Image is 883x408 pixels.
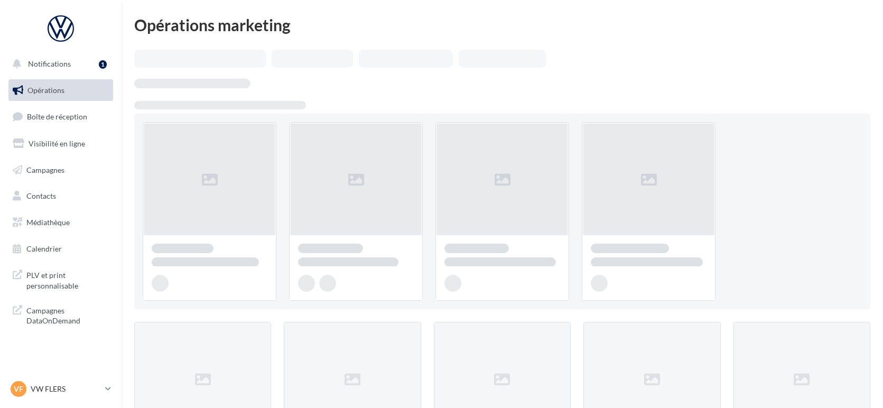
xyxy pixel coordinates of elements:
a: Campagnes [6,159,115,181]
span: Contacts [26,191,56,200]
a: Contacts [6,185,115,207]
span: PLV et print personnalisable [26,268,109,291]
span: Campagnes [26,165,64,174]
a: PLV et print personnalisable [6,264,115,295]
span: Calendrier [26,244,62,253]
a: VF VW FLERS [8,379,113,399]
span: Boîte de réception [27,112,87,121]
a: Boîte de réception [6,105,115,128]
span: Médiathèque [26,218,70,227]
div: Opérations marketing [134,17,870,33]
span: VF [14,384,23,394]
p: VW FLERS [31,384,101,394]
a: Visibilité en ligne [6,133,115,155]
span: Opérations [27,86,64,95]
span: Campagnes DataOnDemand [26,303,109,326]
span: Notifications [28,59,71,68]
a: Campagnes DataOnDemand [6,299,115,330]
button: Notifications 1 [6,53,111,75]
a: Médiathèque [6,211,115,234]
a: Calendrier [6,238,115,260]
span: Visibilité en ligne [29,139,85,148]
a: Opérations [6,79,115,101]
div: 1 [99,60,107,69]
